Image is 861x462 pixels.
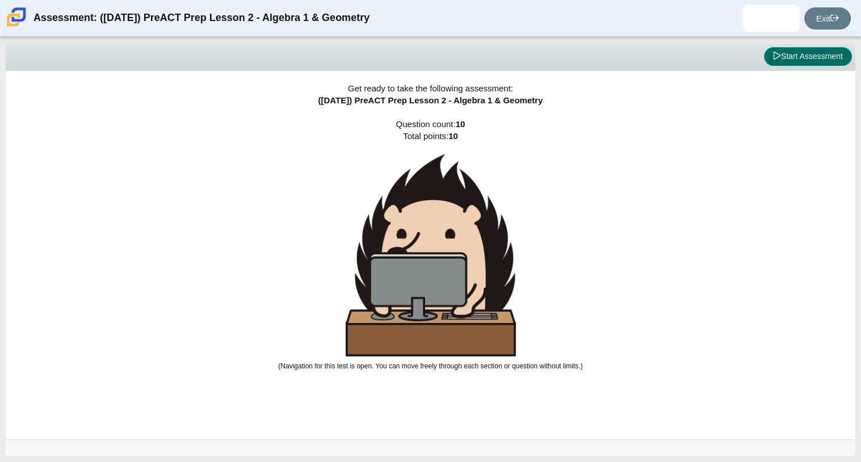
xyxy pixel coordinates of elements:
[456,119,465,129] b: 10
[5,21,28,31] a: Carmen School of Science & Technology
[804,7,851,30] a: Exit
[33,5,369,32] div: Assessment: ([DATE]) PreACT Prep Lesson 2 - Algebra 1 & Geometry
[346,154,516,356] img: hedgehog-behind-computer-large.png
[762,9,780,27] img: sariya.nation.FOyCfP
[278,362,582,370] small: (Navigation for this test is open. You can move freely through each section or question without l...
[448,131,458,141] b: 10
[278,119,582,370] span: Question count: Total points:
[318,95,543,105] span: ([DATE]) PreACT Prep Lesson 2 - Algebra 1 & Geometry
[5,5,28,29] img: Carmen School of Science & Technology
[348,83,513,93] span: Get ready to take the following assessment:
[764,47,852,66] button: Start Assessment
